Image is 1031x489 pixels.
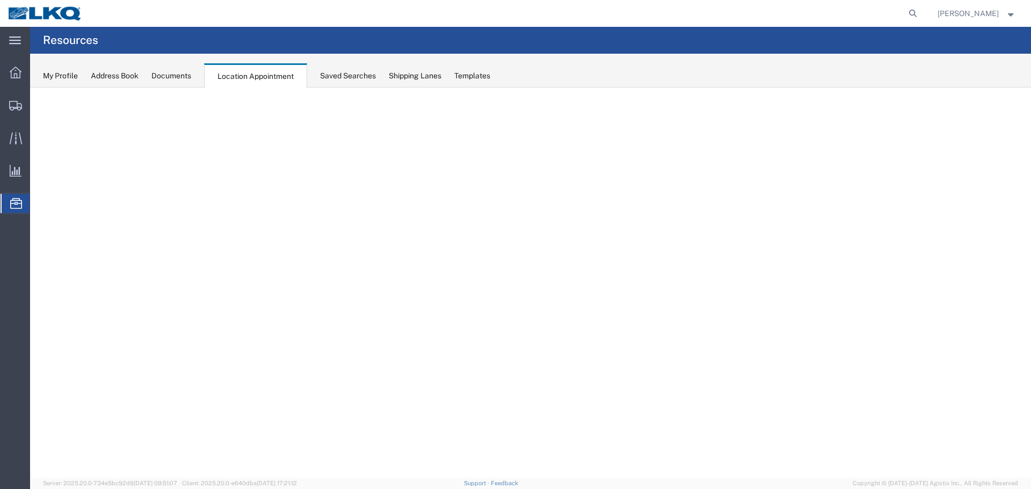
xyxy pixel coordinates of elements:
span: Server: 2025.20.0-734e5bc92d9 [43,480,177,486]
h4: Resources [43,27,98,54]
img: logo [8,5,83,21]
div: My Profile [43,70,78,82]
iframe: FS Legacy Container [30,87,1031,478]
span: Copyright © [DATE]-[DATE] Agistix Inc., All Rights Reserved [853,479,1018,488]
div: Documents [151,70,191,82]
button: [PERSON_NAME] [937,7,1017,20]
span: [DATE] 09:51:07 [134,480,177,486]
div: Saved Searches [320,70,376,82]
div: Shipping Lanes [389,70,441,82]
div: Address Book [91,70,139,82]
a: Feedback [491,480,518,486]
a: Support [464,480,491,486]
div: Location Appointment [204,63,307,88]
span: Client: 2025.20.0-e640dba [182,480,297,486]
div: Templates [454,70,490,82]
span: William Haney [938,8,999,19]
span: [DATE] 17:21:12 [257,480,297,486]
